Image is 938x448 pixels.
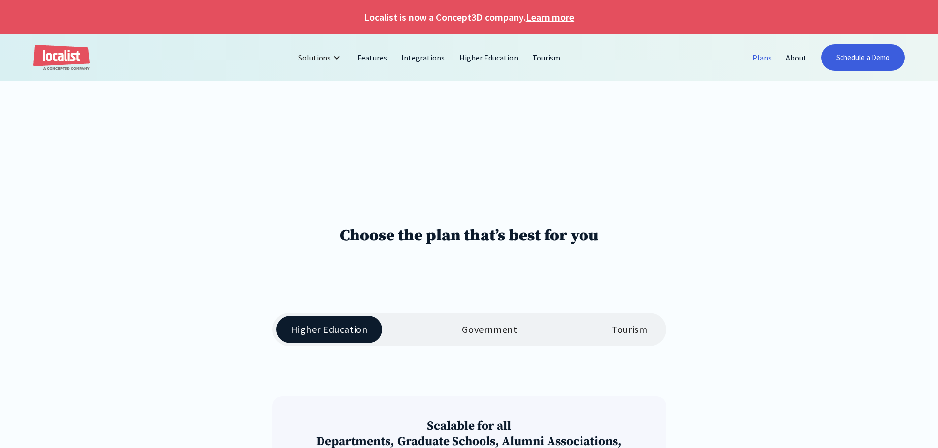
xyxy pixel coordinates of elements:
[821,44,905,71] a: Schedule a Demo
[525,46,568,69] a: Tourism
[394,46,452,69] a: Integrations
[453,46,526,69] a: Higher Education
[779,46,814,69] a: About
[291,324,368,335] div: Higher Education
[351,46,394,69] a: Features
[526,10,574,25] a: Learn more
[291,46,351,69] div: Solutions
[298,52,331,63] div: Solutions
[745,46,779,69] a: Plans
[340,226,599,246] h1: Choose the plan that’s best for you
[33,45,90,71] a: home
[612,324,647,335] div: Tourism
[462,324,517,335] div: Government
